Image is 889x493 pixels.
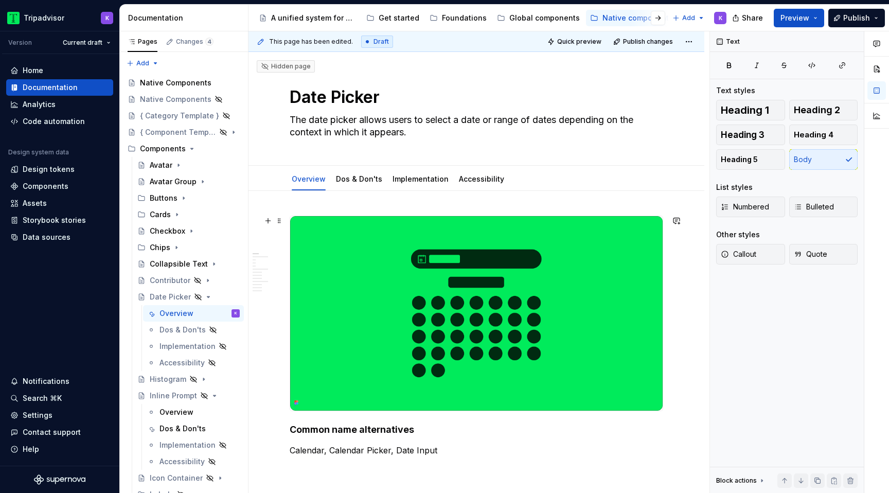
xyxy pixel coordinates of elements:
span: Heading 1 [721,105,769,115]
button: Quick preview [544,34,606,49]
div: K [105,14,109,22]
a: Accessibility [143,355,244,371]
div: Chips [133,239,244,256]
a: Accessibility [459,174,504,183]
div: Cards [150,209,171,220]
div: Inline Prompt [150,391,197,401]
a: Design tokens [6,161,113,178]
span: Quote [794,249,827,259]
a: Avatar [133,157,244,173]
a: Inline Prompt [133,388,244,404]
div: Pages [128,38,157,46]
div: Native Components [140,78,211,88]
div: Settings [23,410,52,420]
div: Accessibility [159,456,205,467]
div: Dos & Don'ts [159,325,206,335]
div: Search ⌘K [23,393,62,403]
div: Chips [150,242,170,253]
svg: Supernova Logo [34,474,85,485]
span: 4 [205,38,214,46]
a: Overview [143,404,244,420]
button: Help [6,441,113,457]
button: Heading 1 [716,100,785,120]
div: Accessibility [159,358,205,368]
textarea: The date picker allows users to select a date or range of dates depending on the context in which... [288,112,661,140]
a: Settings [6,407,113,424]
a: Native components [586,10,677,26]
button: Heading 4 [789,125,858,145]
div: { Component Template } [140,127,216,137]
a: Native Components [123,91,244,108]
div: Analytics [23,99,56,110]
div: Documentation [128,13,244,23]
a: { Component Template } [123,124,244,140]
div: K [719,14,722,22]
p: Calendar, Calendar Picker, Date Input [290,444,663,456]
button: Add [123,56,162,71]
span: Current draft [63,39,102,47]
div: Components [23,181,68,191]
button: Share [727,9,770,27]
img: 0ed0e8b8-9446-497d-bad0-376821b19aa5.png [7,12,20,24]
a: Overview [292,174,326,183]
div: Contact support [23,427,81,437]
div: Native components [602,13,673,23]
div: Contributor [150,275,190,286]
div: Overview [159,407,193,417]
span: Draft [374,38,389,46]
div: Documentation [23,82,78,93]
a: Get started [362,10,423,26]
button: Bulleted [789,197,858,217]
a: { Category Template } [123,108,244,124]
span: Callout [721,249,756,259]
div: Assets [23,198,47,208]
span: Bulleted [794,202,834,212]
div: Icon Container [150,473,203,483]
div: Version [8,39,32,47]
div: Components [140,144,186,154]
button: Add [669,11,708,25]
button: Current draft [58,36,115,50]
a: Collapsible Text [133,256,244,272]
span: Share [742,13,763,23]
div: Hidden page [261,62,311,71]
div: Avatar Group [150,177,197,187]
div: Accessibility [455,168,508,189]
div: K [235,308,237,319]
div: Tripadvisor [24,13,64,23]
a: Icon Container [133,470,244,486]
div: Other styles [716,230,760,240]
div: Changes [176,38,214,46]
div: Dos & Don'ts [332,168,386,189]
span: Publish changes [623,38,673,46]
div: Data sources [23,232,70,242]
div: Components [123,140,244,157]
div: Implementation [159,341,216,351]
button: Notifications [6,373,113,390]
a: Dos & Don'ts [143,322,244,338]
button: Preview [774,9,824,27]
span: Add [682,14,695,22]
strong: Common name alternatives [290,424,414,435]
span: Heading 3 [721,130,764,140]
span: Heading 4 [794,130,833,140]
div: Overview [288,168,330,189]
div: Home [23,65,43,76]
div: Block actions [716,477,757,485]
div: Cards [133,206,244,223]
div: Native Components [140,94,211,104]
a: Implementation [143,338,244,355]
div: Design tokens [23,164,75,174]
a: Components [6,178,113,195]
div: Histogram [150,374,186,384]
a: Storybook stories [6,212,113,228]
a: Code automation [6,113,113,130]
div: Avatar [150,160,172,170]
div: List styles [716,182,753,192]
div: { Category Template } [140,111,219,121]
a: Home [6,62,113,79]
button: Numbered [716,197,785,217]
a: Contributor [133,272,244,289]
div: Notifications [23,376,69,386]
div: Date Picker [150,292,191,302]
